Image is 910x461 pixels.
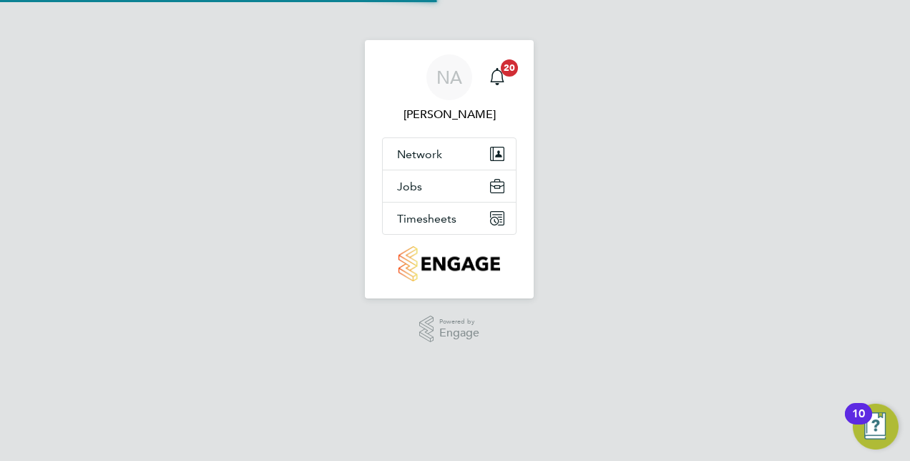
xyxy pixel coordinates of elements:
[436,68,462,87] span: NA
[852,414,865,432] div: 10
[383,203,516,234] button: Timesheets
[397,180,422,193] span: Jobs
[397,212,456,225] span: Timesheets
[439,327,479,339] span: Engage
[853,404,899,450] button: Open Resource Center, 10 new notifications
[501,59,518,77] span: 20
[382,246,517,281] a: Go to home page
[365,40,534,299] nav: Main navigation
[382,54,517,123] a: NA[PERSON_NAME]
[419,316,480,343] a: Powered byEngage
[397,147,442,161] span: Network
[483,54,512,100] a: 20
[382,106,517,123] span: Nabeel Anwar
[383,170,516,202] button: Jobs
[398,246,499,281] img: countryside-properties-logo-retina.png
[383,138,516,170] button: Network
[439,316,479,328] span: Powered by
